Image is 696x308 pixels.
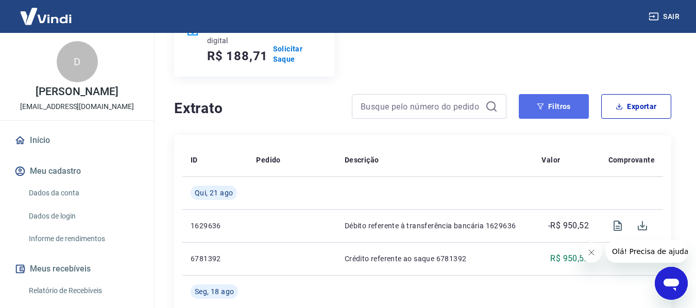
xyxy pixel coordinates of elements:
iframe: Botão para abrir a janela de mensagens [655,267,688,300]
p: 1629636 [191,221,240,231]
p: Valor [541,155,560,165]
p: ID [191,155,198,165]
a: Solicitar Saque [273,44,322,64]
p: Pedido [256,155,280,165]
button: Sair [647,7,684,26]
p: Comprovante [608,155,655,165]
iframe: Mensagem da empresa [606,240,688,263]
p: [EMAIL_ADDRESS][DOMAIN_NAME] [20,101,134,112]
h5: R$ 188,71 [207,48,268,64]
a: Informe de rendimentos [25,228,142,249]
button: Meu cadastro [12,160,142,183]
p: R$ 950,52 [550,252,589,265]
a: Dados da conta [25,183,142,204]
a: Relatório de Recebíveis [25,280,142,301]
h4: Extrato [174,98,339,119]
img: Vindi [12,1,79,32]
a: Dados de login [25,206,142,227]
span: Download [630,213,655,238]
span: Visualizar [605,213,630,238]
span: Seg, 18 ago [195,286,234,297]
p: Crédito referente ao saque 6781392 [345,253,525,264]
input: Busque pelo número do pedido [361,99,481,114]
p: Débito referente à transferência bancária 1629636 [345,221,525,231]
button: Filtros [519,94,589,119]
div: D [57,41,98,82]
button: Meus recebíveis [12,258,142,280]
span: Qui, 21 ago [195,188,233,198]
iframe: Fechar mensagem [581,242,602,263]
p: Saldo conta digital [207,25,263,46]
span: Olá! Precisa de ajuda? [6,7,87,15]
p: 6781392 [191,253,240,264]
button: Exportar [601,94,671,119]
p: [PERSON_NAME] [36,86,118,97]
p: -R$ 950,52 [548,220,589,232]
p: Descrição [345,155,379,165]
a: Início [12,129,142,152]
